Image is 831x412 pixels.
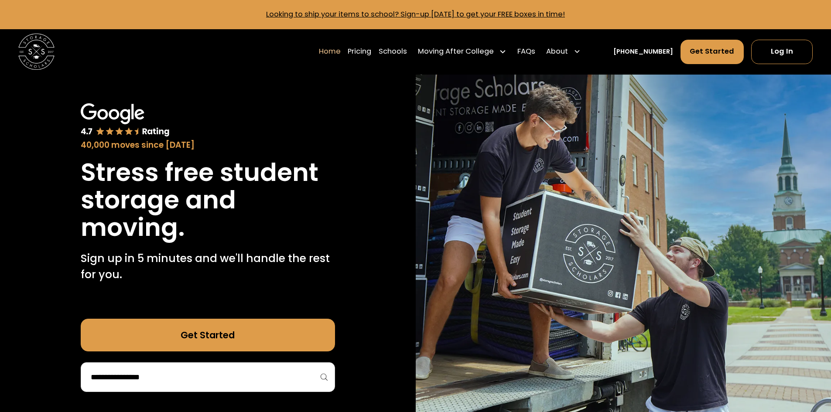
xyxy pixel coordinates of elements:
[81,250,335,283] p: Sign up in 5 minutes and we'll handle the rest for you.
[613,47,673,57] a: [PHONE_NUMBER]
[81,319,335,351] a: Get Started
[18,34,55,70] img: Storage Scholars main logo
[751,40,813,64] a: Log In
[266,9,565,19] a: Looking to ship your items to school? Sign-up [DATE] to get your FREE boxes in time!
[81,159,335,241] h1: Stress free student storage and moving.
[418,46,494,57] div: Moving After College
[81,139,335,151] div: 40,000 moves since [DATE]
[681,40,744,64] a: Get Started
[18,34,55,70] a: home
[379,39,407,64] a: Schools
[517,39,535,64] a: FAQs
[546,46,568,57] div: About
[348,39,371,64] a: Pricing
[319,39,341,64] a: Home
[414,39,510,64] div: Moving After College
[543,39,585,64] div: About
[81,103,170,137] img: Google 4.7 star rating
